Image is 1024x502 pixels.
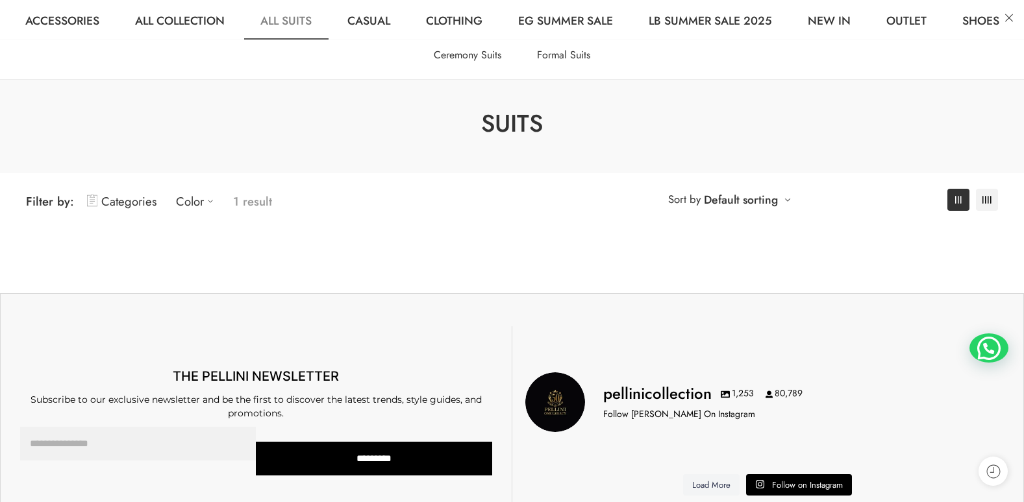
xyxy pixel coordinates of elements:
[176,186,220,217] a: Color
[721,387,754,400] span: 1,253
[233,186,272,217] p: 1 result
[521,40,606,70] a: Formal Suits
[20,427,256,461] input: Email Address *
[603,407,755,421] p: Follow [PERSON_NAME] On Instagram
[746,474,852,496] a: Instagram Follow on Instagram
[26,193,74,210] span: Filter by:
[766,387,803,400] span: 80,789
[603,383,712,405] h3: pellinicollection
[173,368,339,384] span: THE PELLINI NEWSLETTER
[704,191,778,209] a: Default sorting
[997,6,1021,30] a: Close
[692,479,731,491] span: Load More
[525,372,1011,432] a: Pellini Collection pellinicollection 1,253 80,789 Follow [PERSON_NAME] On Instagram
[668,189,701,210] span: Sort by
[87,186,156,217] a: Categories
[772,479,843,491] span: Follow on Instagram
[31,394,482,419] span: Subscribe to our exclusive newsletter and be the first to discover the latest trends, style guide...
[683,474,740,496] a: Load More
[32,107,992,141] h1: Suits
[755,479,765,489] svg: Instagram
[418,40,518,70] a: Ceremony Suits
